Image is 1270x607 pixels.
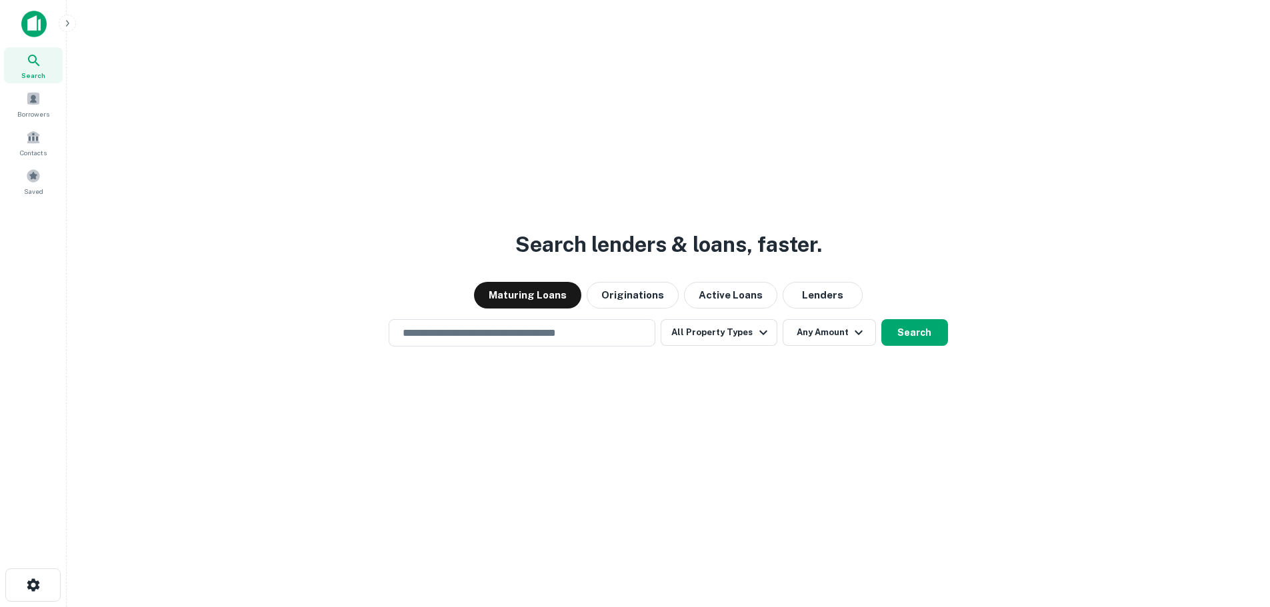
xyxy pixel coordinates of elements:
a: Contacts [4,125,63,161]
button: Search [881,319,948,346]
button: Originations [587,282,679,308]
a: Saved [4,163,63,199]
button: All Property Types [661,319,777,346]
span: Borrowers [17,109,49,119]
button: Any Amount [783,319,876,346]
iframe: Chat Widget [1203,500,1270,564]
button: Maturing Loans [474,282,581,308]
span: Saved [24,186,43,197]
h3: Search lenders & loans, faster. [515,229,822,261]
span: Contacts [20,147,47,158]
a: Borrowers [4,86,63,122]
img: capitalize-icon.png [21,11,47,37]
a: Search [4,47,63,83]
button: Lenders [783,282,863,308]
span: Search [21,70,45,81]
button: Active Loans [684,282,777,308]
